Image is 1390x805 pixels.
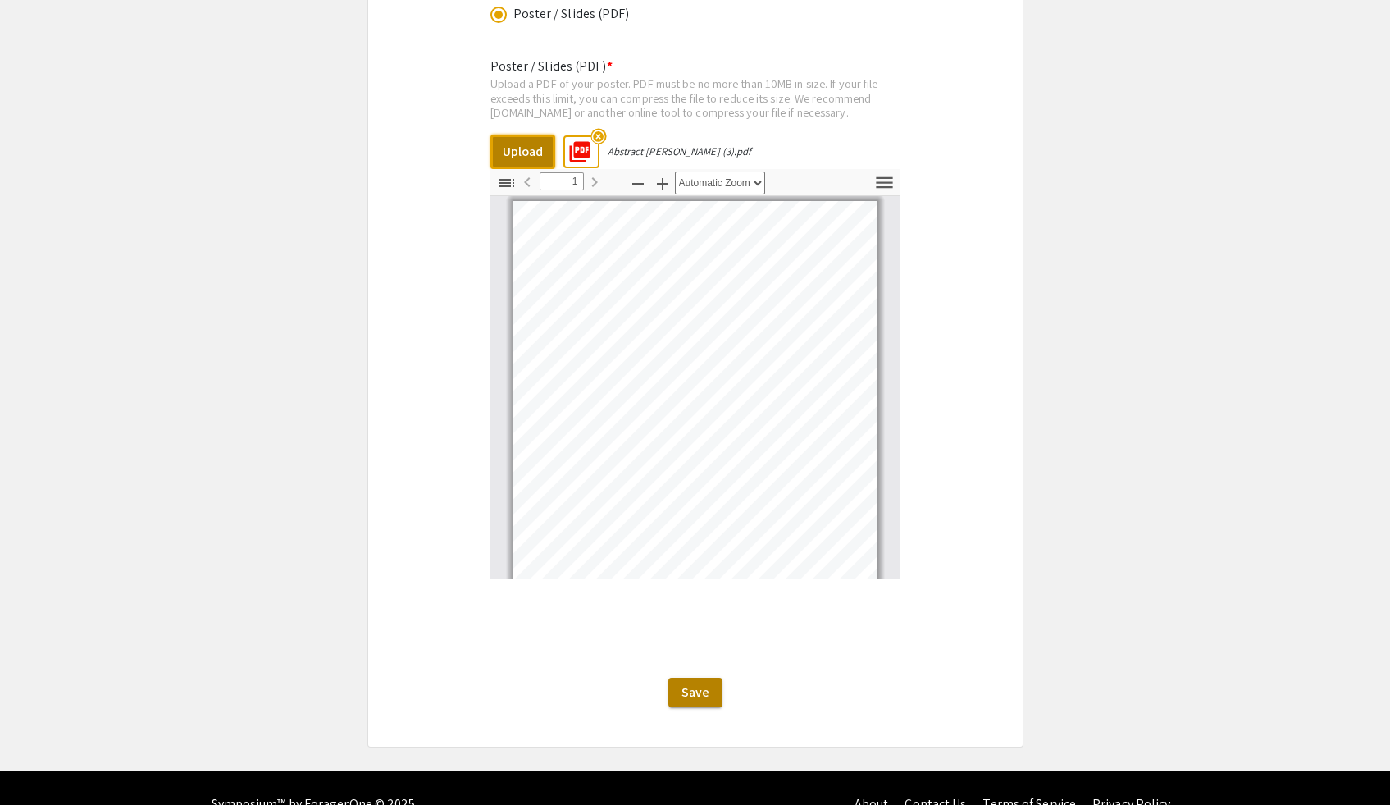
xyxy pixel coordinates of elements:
iframe: Chat [12,731,70,793]
button: Tools [871,172,899,195]
button: Zoom In [649,172,677,195]
button: Toggle Sidebar [493,172,521,195]
div: Abstract [PERSON_NAME] (3).pdf [608,144,752,158]
input: Page [540,172,584,190]
button: Previous Page [513,170,541,194]
div: Poster / Slides (PDF) [513,4,630,24]
span: Save [681,684,709,701]
button: Upload [490,135,555,169]
mat-icon: highlight_off [590,128,606,144]
div: Upload a PDF of your poster. PDF must be no more than 10MB in size. If your file exceeds this lim... [490,76,900,120]
button: Save [668,678,722,707]
button: Next Page [581,170,608,194]
mat-icon: picture_as_pdf [563,135,587,159]
button: Zoom Out [624,172,652,195]
select: Zoom [675,172,765,194]
div: Page 1 [506,194,885,680]
mat-label: Poster / Slides (PDF) [490,57,613,75]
